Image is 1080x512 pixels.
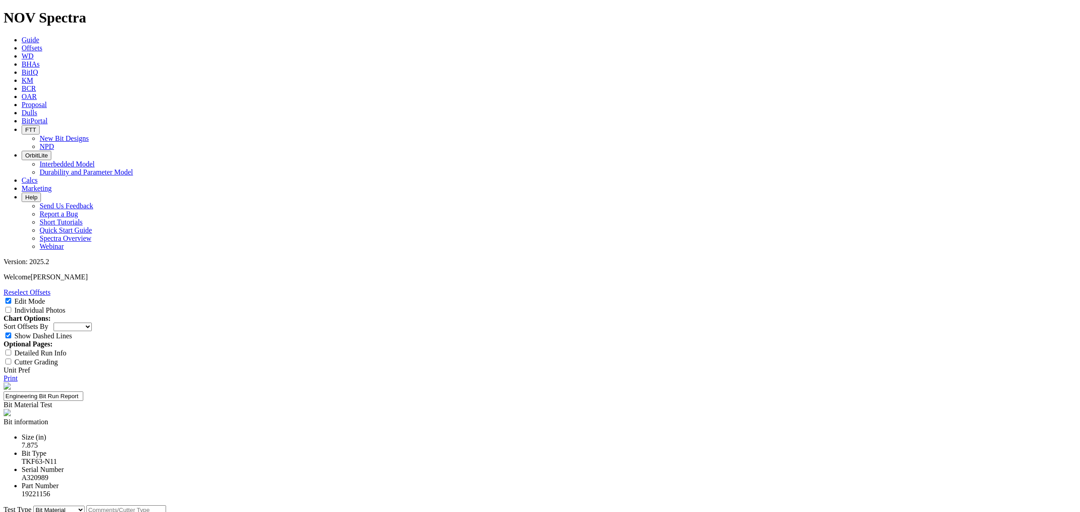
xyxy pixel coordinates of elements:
div: Serial Number [22,466,1076,474]
label: Individual Photos [14,306,65,314]
img: NOV_WT_RH_Logo_Vert_RGB_F.d63d51a4.png [4,382,11,390]
a: Webinar [40,243,64,250]
div: A320989 [22,474,1076,482]
p: Welcome [4,273,1076,281]
button: FTT [22,125,40,135]
a: Reselect Offsets [4,288,50,296]
a: Durability and Parameter Model [40,168,133,176]
a: BCR [22,85,36,92]
h1: NOV Spectra [4,9,1076,26]
div: TKF63-N11 [22,458,1076,466]
div: 19221156 [22,490,1076,498]
a: Spectra Overview [40,234,91,242]
span: OrbitLite [25,152,48,159]
strong: Optional Pages: [4,340,53,348]
a: Report a Bug [40,210,78,218]
strong: Chart Options: [4,314,50,322]
report-header: 'Engineering Bit Run Report' [4,382,1076,418]
a: Offsets [22,44,42,52]
div: Bit information [4,418,1076,426]
a: Guide [22,36,39,44]
a: Dulls [22,109,37,117]
input: Click to edit report title [4,391,83,401]
a: NPD [40,143,54,150]
a: New Bit Designs [40,135,89,142]
a: Quick Start Guide [40,226,92,234]
a: BitIQ [22,68,38,76]
label: Sort Offsets By [4,323,48,330]
a: Unit Pref [4,366,30,374]
a: Send Us Feedback [40,202,93,210]
img: spectra-logo.8771a380.png [4,409,11,416]
span: Help [25,194,37,201]
a: WD [22,52,34,60]
a: Marketing [22,184,52,192]
a: BHAs [22,60,40,68]
div: Version: 2025.2 [4,258,1076,266]
span: [PERSON_NAME] [31,273,88,281]
a: BitPortal [22,117,48,125]
span: FTT [25,126,36,133]
label: Show Dashed Lines [14,332,72,340]
div: Bit Material Test [4,401,1076,409]
div: Size (in) [22,433,1076,441]
button: OrbitLite [22,151,51,160]
a: KM [22,76,33,84]
div: 7.875 [22,441,1076,449]
label: Detailed Run Info [14,349,67,357]
a: Calcs [22,176,38,184]
label: Edit Mode [14,297,45,305]
a: Interbedded Model [40,160,94,168]
div: Bit Type [22,449,1076,458]
a: Proposal [22,101,47,108]
a: OAR [22,93,37,100]
div: Part Number [22,482,1076,490]
a: Print [4,374,18,382]
label: Cutter Grading [14,358,58,366]
a: Short Tutorials [40,218,83,226]
button: Help [22,193,41,202]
